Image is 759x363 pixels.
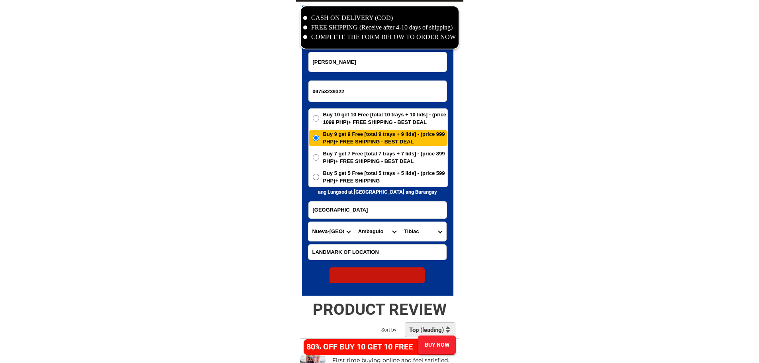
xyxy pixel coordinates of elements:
select: Select province [308,222,354,241]
input: Buy 7 get 7 Free [total 7 trays + 7 lids] - (price 899 PHP)+ FREE SHIPPING - BEST DEAL [313,154,319,161]
input: Input phone_number [309,81,447,102]
input: Input full_name [309,52,447,72]
input: Input LANDMARKOFLOCATION [308,245,446,260]
input: Buy 9 get 9 Free [total 9 trays + 9 lids] - (price 999 PHP)+ FREE SHIPPING - BEST DEAL [313,135,319,141]
li: CASH ON DELIVERY (COD) [303,13,456,23]
li: COMPLETE THE FORM BELOW TO ORDER NOW [303,32,456,42]
h2: Sort by: [381,326,418,334]
h4: 80% OFF BUY 10 GET 10 FREE [306,341,421,353]
input: Input address [309,202,447,218]
li: FREE SHIPPING (Receive after 4-10 days of shipping) [303,23,456,32]
div: BUY NOW [418,341,456,349]
span: Buy 10 get 10 Free [total 10 trays + 10 lids] - (price 1099 PHP)+ FREE SHIPPING - BEST DEAL [323,111,447,126]
input: Buy 5 get 5 Free [total 5 trays + 5 lids] - (price 599 PHP)+ FREE SHIPPING [313,174,319,180]
select: Select commune [400,222,446,241]
input: Buy 10 get 10 Free [total 10 trays + 10 lids] - (price 1099 PHP)+ FREE SHIPPING - BEST DEAL [313,115,319,122]
span: Buy 5 get 5 Free [total 5 trays + 5 lids] - (price 599 PHP)+ FREE SHIPPING [323,169,447,185]
h2: PRODUCT REVIEW [296,300,463,319]
select: Select district [354,222,400,241]
h2: Top (leading) [409,326,446,334]
span: Buy 7 get 7 Free [total 7 trays + 7 lids] - (price 899 PHP)+ FREE SHIPPING - BEST DEAL [323,150,447,165]
span: Buy 9 get 9 Free [total 9 trays + 9 lids] - (price 999 PHP)+ FREE SHIPPING - BEST DEAL [323,130,447,146]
